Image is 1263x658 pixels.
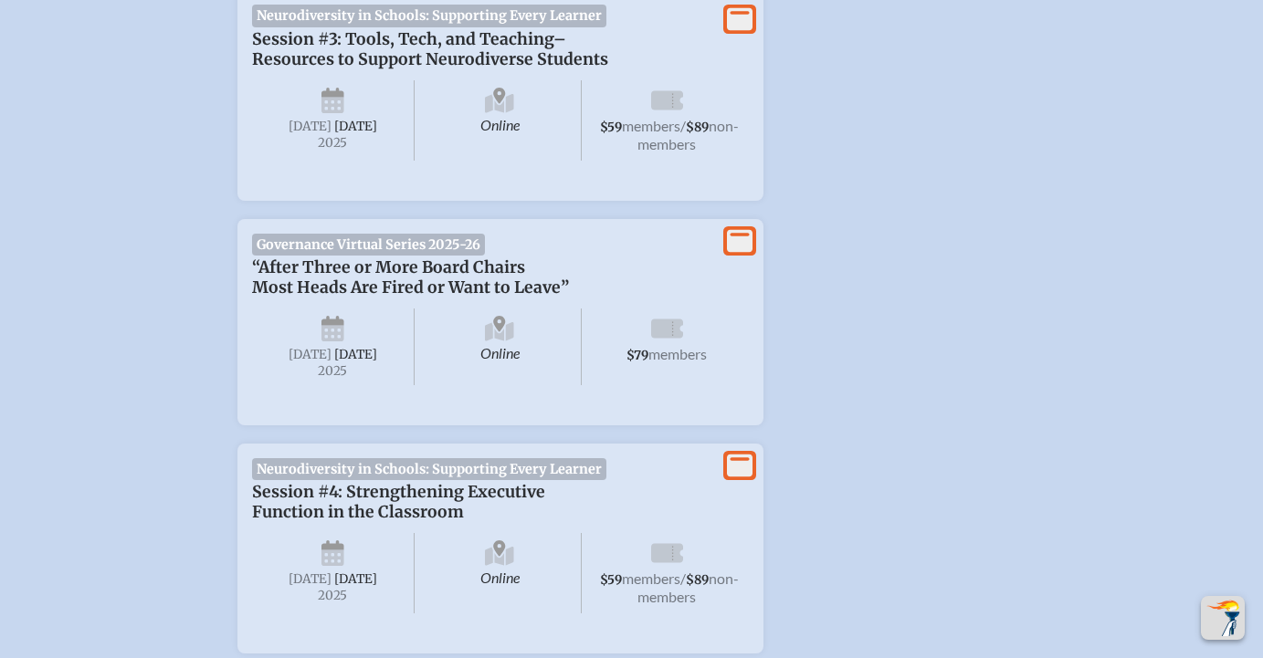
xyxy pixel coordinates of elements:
[289,347,332,362] span: [DATE]
[1205,600,1241,636] img: To the top
[622,117,680,134] span: members
[637,569,739,605] span: non-members
[252,29,608,69] span: Session #3: Tools, Tech, and Teaching–Resources to Support Neurodiverse Students
[267,136,400,150] span: 2025
[622,569,680,587] span: members
[600,572,622,588] span: $59
[267,364,400,378] span: 2025
[289,119,332,134] span: [DATE]
[418,80,582,161] span: Online
[334,119,377,134] span: [DATE]
[252,458,607,480] span: Neurodiversity in Schools: Supporting Every Learner
[626,348,648,363] span: $79
[267,589,400,602] span: 2025
[680,569,686,587] span: /
[252,257,569,298] span: “After Three or More Board Chairs Most Heads Are Fired or Want to Leave”
[600,120,622,135] span: $59
[334,571,377,587] span: [DATE]
[252,234,486,256] span: Governance Virtual Series 2025-26
[1201,596,1245,640] button: Scroll Top
[334,347,377,362] span: [DATE]
[289,571,332,587] span: [DATE]
[252,482,545,522] span: Session #4: Strengthening Executive Function in the Classroom
[680,117,686,134] span: /
[686,120,709,135] span: $89
[648,345,707,362] span: members
[686,572,709,588] span: $89
[252,5,607,26] span: Neurodiversity in Schools: Supporting Every Learner
[418,308,582,385] span: Online
[418,533,582,613] span: Online
[637,117,739,152] span: non-members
